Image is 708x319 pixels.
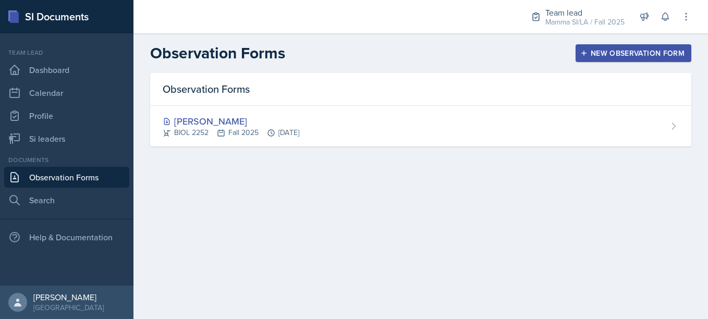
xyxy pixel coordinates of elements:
h2: Observation Forms [150,44,285,63]
a: Dashboard [4,59,129,80]
div: New Observation Form [582,49,685,57]
a: Observation Forms [4,167,129,188]
button: New Observation Form [576,44,691,62]
a: Si leaders [4,128,129,149]
a: Profile [4,105,129,126]
a: Calendar [4,82,129,103]
div: Help & Documentation [4,227,129,248]
a: [PERSON_NAME] BIOL 2252Fall 2025[DATE] [150,106,691,146]
div: BIOL 2252 Fall 2025 [DATE] [163,127,299,138]
div: Team lead [545,6,625,19]
div: Mamma SI/LA / Fall 2025 [545,17,625,28]
div: Observation Forms [150,73,691,106]
a: Search [4,190,129,211]
div: [PERSON_NAME] [163,114,299,128]
div: Documents [4,155,129,165]
div: [GEOGRAPHIC_DATA] [33,302,104,313]
div: [PERSON_NAME] [33,292,104,302]
div: Team lead [4,48,129,57]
